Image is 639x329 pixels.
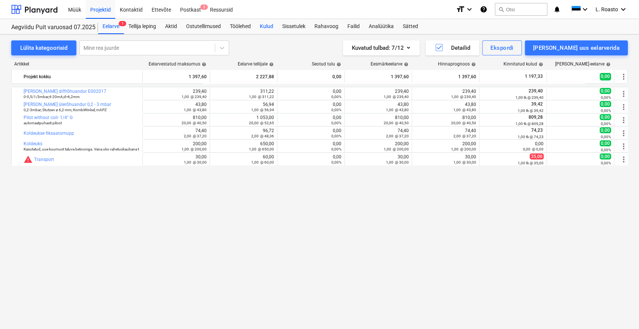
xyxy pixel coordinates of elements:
[182,147,207,151] small: 1,00 @ 200,00
[533,43,620,53] div: [PERSON_NAME] uus eelarverida
[182,121,207,125] small: 20,00 @ 40,50
[24,115,73,120] a: Pilot without coil- 1/4" G
[20,43,67,53] div: Lülita kategooriaid
[249,121,274,125] small: 20,00 @ 52,65
[515,95,544,100] small: 1,00 tk @ 239,40
[11,40,76,55] button: Lülita kategooriaid
[605,62,611,67] span: help
[415,89,476,99] div: 239,40
[124,19,161,34] a: Tellija leping
[348,141,409,152] div: 200,00
[24,131,74,136] a: Koldeukse fiksaatornupp
[386,134,409,138] small: 2,00 @ 37,20
[11,61,142,67] div: Artikkel
[249,147,274,151] small: 1,00 @ 650,00
[146,89,207,99] div: 239,40
[146,115,207,125] div: 810,00
[280,154,341,165] div: 0,00
[619,129,628,138] span: Rohkem tegevusi
[600,114,611,120] span: 0,00
[426,40,479,55] button: Detailid
[146,141,207,152] div: 200,00
[182,19,225,34] a: Ostutellimused
[537,62,543,67] span: help
[184,134,207,138] small: 2,00 @ 37,20
[386,160,409,164] small: 1,00 @ 30,00
[98,19,124,34] div: Eelarve
[213,154,274,165] div: 60,00
[119,21,126,26] span: 1
[200,4,208,10] span: 2
[483,141,544,152] div: 0,00
[523,147,544,151] small: 0,00 @ 0,00
[386,108,409,112] small: 1,00 @ 43,80
[371,61,408,67] div: Eesmärkeelarve
[161,19,182,34] a: Aktid
[435,43,470,53] div: Detailid
[480,5,487,14] i: Abikeskus
[249,95,274,99] small: 1,00 @ 311,22
[331,147,341,151] small: 0,00%
[24,102,111,107] a: [PERSON_NAME] ülerõhuandur 0,2 - 3 mbar
[465,5,474,14] i: keyboard_arrow_down
[415,154,476,165] div: 30,00
[555,61,611,67] div: [PERSON_NAME]-eelarve
[415,102,476,112] div: 43,80
[251,134,274,138] small: 2,00 @ 48,36
[601,122,611,126] small: 0,00%
[384,95,409,99] small: 1,00 @ 239,40
[11,24,89,31] div: Aegviidu Puit varuosad 07.2025
[453,108,476,112] small: 1,00 @ 43,80
[503,61,543,67] div: Kinnitatud kulud
[280,102,341,112] div: 0,00
[525,40,628,55] button: [PERSON_NAME] uus eelarverida
[24,121,62,125] small: automaatpuhasti piloot
[24,71,139,83] div: Projekt kokku
[24,155,33,164] span: Seotud kulud ületavad prognoosi
[213,128,274,138] div: 96,72
[352,43,411,53] div: Kuvatud tulbad : 7/12
[619,116,628,125] span: Rohkem tegevusi
[280,89,341,99] div: 0,00
[331,160,341,164] small: 0,00%
[343,40,420,55] button: Kuvatud tulbad:7/12
[438,61,476,67] div: Hinnaprognoos
[146,71,207,83] div: 1 397,60
[251,108,274,112] small: 1,00 @ 56,94
[251,160,274,164] small: 1,00 @ 60,00
[515,122,544,126] small: 1,00 tk @ 809,28
[518,109,544,113] small: 1,00 tk @ 39,42
[619,5,628,14] i: keyboard_arrow_down
[348,154,409,165] div: 30,00
[280,115,341,125] div: 0,00
[146,128,207,138] div: 74,40
[331,134,341,138] small: 0,00%
[98,19,124,34] a: Eelarve1
[348,115,409,125] div: 810,00
[24,147,165,151] small: Kasutatud, uue kuumust taluva betooniga. Vana uks vahetuskaubana tagasi töövõtjale.
[498,6,504,12] span: search
[470,62,476,67] span: help
[310,19,343,34] a: Rahavoog
[600,73,611,80] span: 0,00
[415,115,476,125] div: 810,00
[213,102,274,112] div: 56,94
[331,121,341,125] small: 0,00%
[415,71,476,83] div: 1 397,60
[24,95,80,99] small: 0-0,5/1/3mbar;4-20mA;d=6,2mm
[596,6,618,12] span: L. Roasto
[343,19,364,34] div: Failid
[213,141,274,152] div: 650,00
[268,62,274,67] span: help
[619,155,628,164] span: Rohkem tegevusi
[280,141,341,152] div: 0,00
[312,61,341,67] div: Seotud tulu
[619,142,628,151] span: Rohkem tegevusi
[518,135,544,139] small: 1,00 tk @ 74,23
[34,157,54,162] a: Transport
[280,71,341,83] div: 0,00
[530,153,544,159] span: 35,00
[278,19,310,34] div: Sissetulek
[331,108,341,112] small: 0,00%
